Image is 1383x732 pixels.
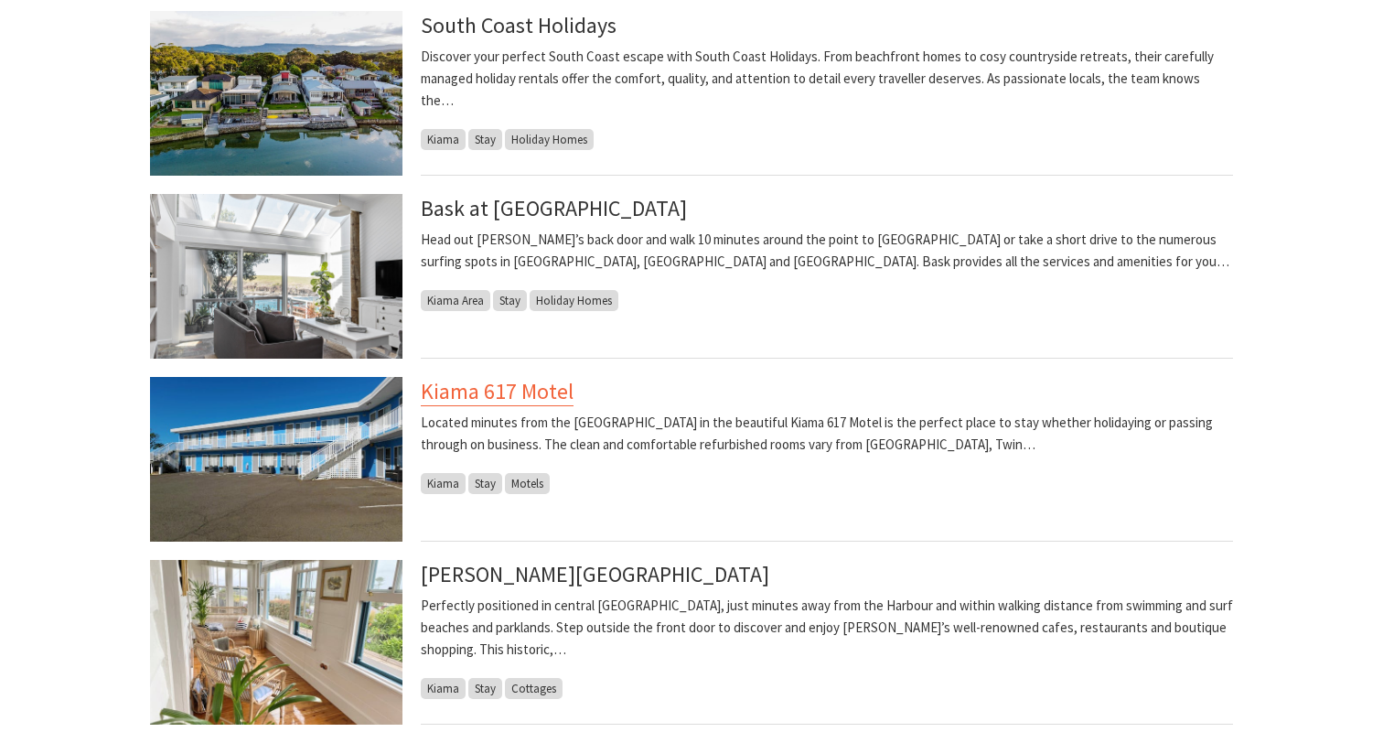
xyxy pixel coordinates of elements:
span: Kiama Area [421,290,490,311]
img: Sun-room with views of Black Beach and the light house [150,560,402,725]
span: Motels [505,473,550,494]
span: Kiama [421,678,466,699]
p: Discover your perfect South Coast escape with South Coast Holidays. From beachfront homes to cosy... [421,46,1233,112]
p: Located minutes from the [GEOGRAPHIC_DATA] in the beautiful Kiama 617 Motel is the perfect place ... [421,412,1233,456]
span: Stay [493,290,527,311]
a: Bask at [GEOGRAPHIC_DATA] [421,194,687,222]
span: Kiama [421,129,466,150]
a: South Coast Holidays [421,11,616,39]
span: Stay [468,129,502,150]
p: Perfectly positioned in central [GEOGRAPHIC_DATA], just minutes away from the Harbour and within ... [421,595,1233,661]
p: Head out [PERSON_NAME]’s back door and walk 10 minutes around the point to [GEOGRAPHIC_DATA] or t... [421,229,1233,273]
a: Kiama 617 Motel [421,377,574,406]
span: Cottages [505,678,563,699]
img: Front Of Motel [150,377,402,542]
span: Stay [468,678,502,699]
span: Holiday Homes [530,290,618,311]
span: Kiama [421,473,466,494]
span: Holiday Homes [505,129,594,150]
a: [PERSON_NAME][GEOGRAPHIC_DATA] [421,560,769,588]
span: Stay [468,473,502,494]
